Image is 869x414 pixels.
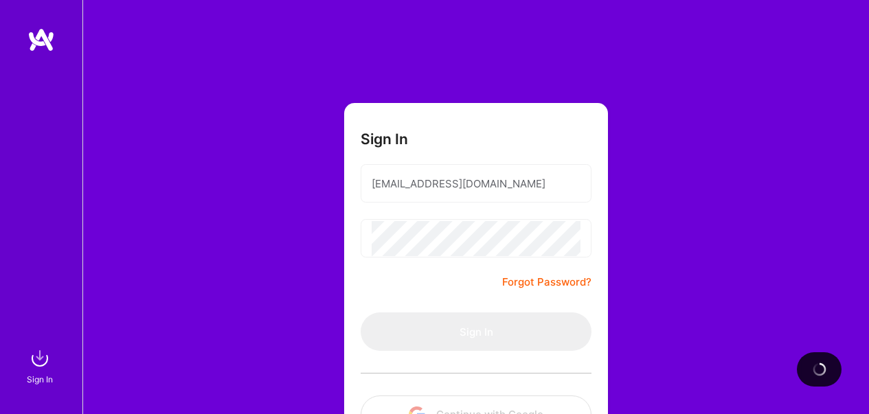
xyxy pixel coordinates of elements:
[27,27,55,52] img: logo
[29,345,54,387] a: sign inSign In
[26,345,54,372] img: sign in
[372,166,580,201] input: Email...
[502,274,591,290] a: Forgot Password?
[810,360,829,379] img: loading
[361,312,591,351] button: Sign In
[27,372,53,387] div: Sign In
[361,130,408,148] h3: Sign In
